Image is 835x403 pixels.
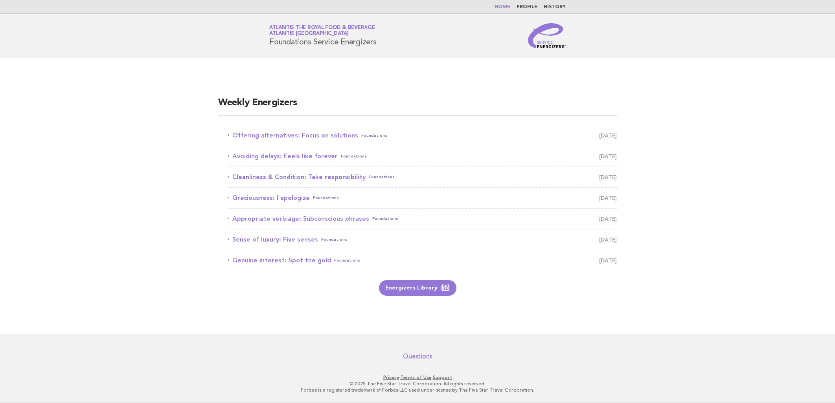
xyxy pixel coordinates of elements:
span: Foundations [341,151,367,162]
span: Foundations [361,130,387,141]
a: Graciousness: I apologizeFoundations [DATE] [228,192,617,203]
a: Cleanliness & Condition: Take responsibilityFoundations [DATE] [228,172,617,183]
img: Service Energizers [528,23,566,48]
a: Home [495,5,510,9]
h2: Weekly Energizers [218,97,617,116]
span: [DATE] [599,234,617,245]
p: Forbes is a registered trademark of Forbes LLC used under license by The Five Star Travel Corpora... [177,387,658,393]
a: Privacy [383,375,399,380]
span: Foundations [334,255,360,266]
span: [DATE] [599,192,617,203]
a: Terms of Use [400,375,432,380]
span: [DATE] [599,151,617,162]
a: Energizers Library [379,280,456,296]
span: [DATE] [599,255,617,266]
h1: Foundations Service Energizers [269,26,377,46]
span: Foundations [321,234,347,245]
a: Appropriate verbiage: Subconscious phrasesFoundations [DATE] [228,213,617,224]
a: Atlantis the Royal Food & BeverageAtlantis [GEOGRAPHIC_DATA] [269,25,375,36]
span: [DATE] [599,213,617,224]
a: Avoiding delays: Feels like foreverFoundations [DATE] [228,151,617,162]
span: Foundations [372,213,398,224]
a: Questions [403,352,432,360]
span: Foundations [313,192,339,203]
a: Profile [517,5,537,9]
a: Support [433,375,452,380]
a: Offering alternatives: Focus on solutionsFoundations [DATE] [228,130,617,141]
span: Foundations [369,172,395,183]
span: Atlantis [GEOGRAPHIC_DATA] [269,31,349,37]
a: Sense of luxury: Five sensesFoundations [DATE] [228,234,617,245]
p: · · [177,374,658,381]
a: Genuine interest: Spot the goldFoundations [DATE] [228,255,617,266]
a: History [544,5,566,9]
p: © 2025 The Five Star Travel Corporation. All rights reserved. [177,381,658,387]
span: [DATE] [599,172,617,183]
span: [DATE] [599,130,617,141]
